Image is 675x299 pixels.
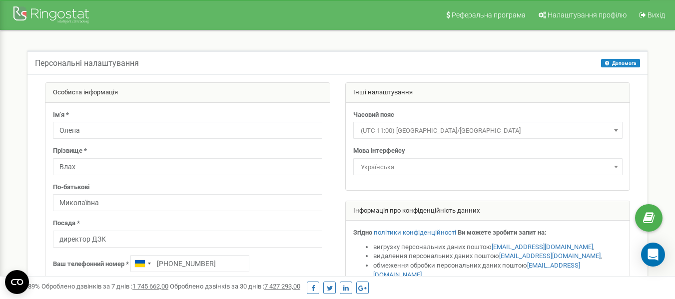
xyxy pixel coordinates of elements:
[346,83,630,103] div: Інші налаштування
[458,229,547,236] strong: Ви можете зробити запит на:
[35,59,139,68] h5: Персональні налаштування
[53,110,69,120] label: Ім'я *
[53,122,322,139] input: Ім'я
[374,229,456,236] a: політики конфіденційності
[357,160,619,174] span: Українська
[53,158,322,175] input: Прізвище
[353,146,405,156] label: Мова інтерфейсу
[373,252,623,261] li: видалення персональних даних поштою ,
[53,183,89,192] label: По-батькові
[601,59,640,67] button: Допомога
[53,231,322,248] input: Посада
[41,283,168,290] span: Оброблено дзвінків за 7 днів :
[132,283,168,290] u: 1 745 662,00
[130,255,249,272] input: +1-800-555-55-55
[499,252,601,260] a: [EMAIL_ADDRESS][DOMAIN_NAME]
[53,146,87,156] label: Прізвище *
[5,270,29,294] button: Open CMP widget
[373,261,623,280] li: обмеження обробки персональних даних поштою .
[53,194,322,211] input: По-батькові
[353,229,372,236] strong: Згідно
[641,243,665,267] div: Open Intercom Messenger
[492,243,593,251] a: [EMAIL_ADDRESS][DOMAIN_NAME]
[548,11,627,19] span: Налаштування профілю
[53,260,129,269] label: Ваш телефонний номер *
[357,124,619,138] span: (UTC-11:00) Pacific/Midway
[264,283,300,290] u: 7 427 293,00
[353,110,394,120] label: Часовий пояс
[353,158,623,175] span: Українська
[353,122,623,139] span: (UTC-11:00) Pacific/Midway
[452,11,526,19] span: Реферальна програма
[131,256,154,272] div: Telephone country code
[53,219,80,228] label: Посада *
[648,11,665,19] span: Вихід
[170,283,300,290] span: Оброблено дзвінків за 30 днів :
[373,243,623,252] li: вигрузку персональних даних поштою ,
[346,201,630,221] div: Інформація про конфіденційність данних
[45,83,330,103] div: Особиста інформація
